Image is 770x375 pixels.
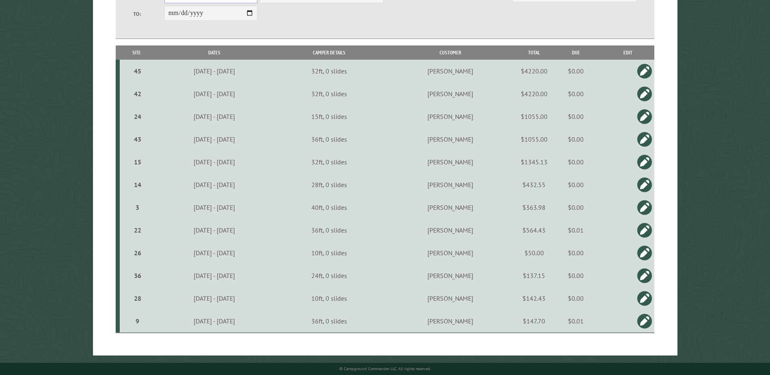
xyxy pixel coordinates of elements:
td: [PERSON_NAME] [383,82,518,105]
th: Edit [602,45,654,60]
div: [DATE] - [DATE] [154,226,274,234]
td: $0.00 [550,241,602,264]
td: $1055.00 [518,105,550,128]
div: 14 [123,181,151,189]
td: [PERSON_NAME] [383,287,518,310]
td: 24ft, 0 slides [276,264,382,287]
td: $147.70 [518,310,550,333]
td: [PERSON_NAME] [383,128,518,151]
td: $1345.13 [518,151,550,173]
th: Site [120,45,153,60]
td: 36ft, 0 slides [276,128,382,151]
td: $142.43 [518,287,550,310]
td: 15ft, 0 slides [276,105,382,128]
td: [PERSON_NAME] [383,241,518,264]
div: [DATE] - [DATE] [154,158,274,166]
div: 15 [123,158,151,166]
div: [DATE] - [DATE] [154,90,274,98]
div: [DATE] - [DATE] [154,272,274,280]
div: 28 [123,294,151,302]
div: 3 [123,203,151,211]
div: [DATE] - [DATE] [154,294,274,302]
div: 9 [123,317,151,325]
td: $0.00 [550,173,602,196]
div: [DATE] - [DATE] [154,203,274,211]
td: $564.43 [518,219,550,241]
td: $0.00 [550,128,602,151]
small: © Campground Commander LLC. All rights reserved. [339,366,431,371]
div: 45 [123,67,151,75]
div: [DATE] - [DATE] [154,181,274,189]
th: Customer [383,45,518,60]
td: $137.15 [518,264,550,287]
td: $0.00 [550,82,602,105]
td: [PERSON_NAME] [383,310,518,333]
td: 32ft, 0 slides [276,82,382,105]
div: 26 [123,249,151,257]
div: [DATE] - [DATE] [154,67,274,75]
td: $0.00 [550,264,602,287]
td: $0.00 [550,287,602,310]
label: To: [133,10,164,18]
div: [DATE] - [DATE] [154,249,274,257]
td: $1055.00 [518,128,550,151]
th: Dates [153,45,276,60]
td: 28ft, 0 slides [276,173,382,196]
td: $0.00 [550,151,602,173]
th: Camper Details [276,45,382,60]
div: 36 [123,272,151,280]
td: [PERSON_NAME] [383,173,518,196]
th: Due [550,45,602,60]
td: $0.00 [550,105,602,128]
td: 36ft, 0 slides [276,219,382,241]
div: [DATE] - [DATE] [154,317,274,325]
td: 40ft, 0 slides [276,196,382,219]
td: [PERSON_NAME] [383,264,518,287]
td: 10ft, 0 slides [276,287,382,310]
div: 24 [123,112,151,121]
td: 10ft, 0 slides [276,241,382,264]
td: 32ft, 0 slides [276,60,382,82]
td: $4220.00 [518,82,550,105]
div: [DATE] - [DATE] [154,112,274,121]
th: Total [518,45,550,60]
td: $4220.00 [518,60,550,82]
td: $50.00 [518,241,550,264]
td: [PERSON_NAME] [383,219,518,241]
td: $0.01 [550,219,602,241]
td: [PERSON_NAME] [383,105,518,128]
div: 22 [123,226,151,234]
td: $432.55 [518,173,550,196]
td: $363.98 [518,196,550,219]
td: $0.01 [550,310,602,333]
div: 43 [123,135,151,143]
td: $0.00 [550,196,602,219]
td: $0.00 [550,60,602,82]
td: 36ft, 0 slides [276,310,382,333]
td: 32ft, 0 slides [276,151,382,173]
td: [PERSON_NAME] [383,60,518,82]
div: 42 [123,90,151,98]
td: [PERSON_NAME] [383,151,518,173]
div: [DATE] - [DATE] [154,135,274,143]
td: [PERSON_NAME] [383,196,518,219]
